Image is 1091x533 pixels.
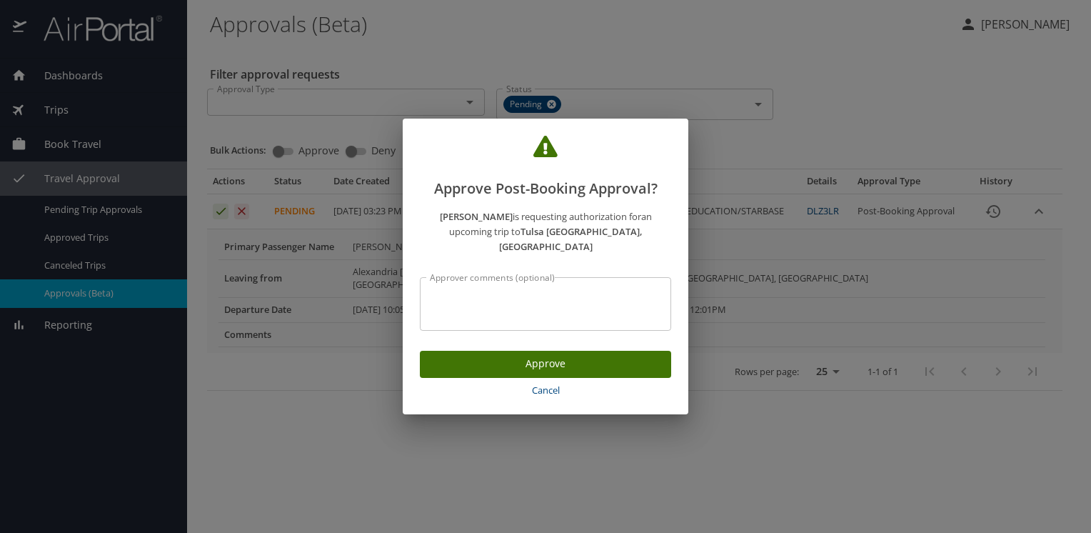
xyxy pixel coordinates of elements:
button: Approve [420,351,671,379]
strong: [PERSON_NAME] [440,210,513,223]
p: is requesting authorization for an upcoming trip to [420,209,671,254]
h2: Approve Post-Booking Approval? [420,136,671,200]
button: Cancel [420,378,671,403]
strong: Tulsa [GEOGRAPHIC_DATA], [GEOGRAPHIC_DATA] [499,225,643,253]
span: Approve [431,355,660,373]
span: Cancel [426,382,665,399]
